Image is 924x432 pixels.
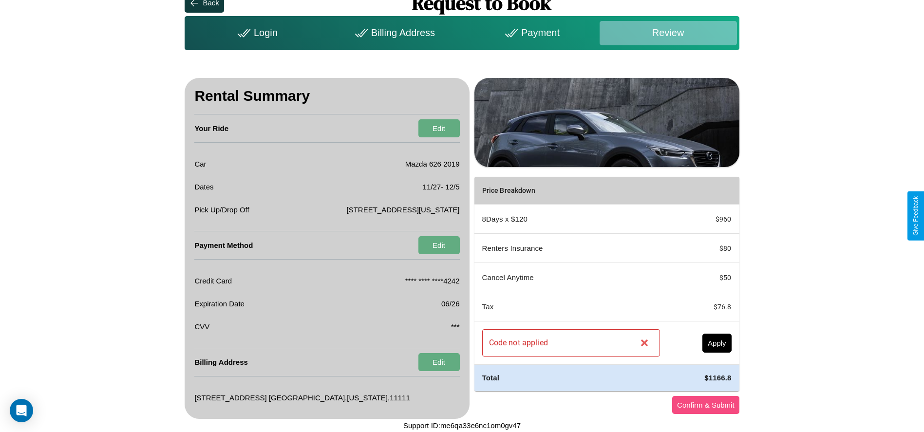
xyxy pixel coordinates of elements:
[194,274,232,287] p: Credit Card
[912,196,919,236] div: Give Feedback
[441,297,460,310] p: 06/26
[482,300,660,313] p: Tax
[702,334,732,353] button: Apply
[194,320,209,333] p: CVV
[474,177,668,205] th: Price Breakdown
[462,21,599,45] div: Payment
[194,203,249,216] p: Pick Up/Drop Off
[194,180,213,193] p: Dates
[668,263,739,292] td: $ 50
[668,234,739,263] td: $ 80
[405,157,460,170] p: Mazda 626 2019
[347,203,460,216] p: [STREET_ADDRESS][US_STATE]
[482,271,660,284] p: Cancel Anytime
[482,212,660,225] p: 8 Days x $ 120
[482,373,660,383] h4: Total
[194,114,228,142] h4: Your Ride
[194,231,253,259] h4: Payment Method
[194,157,206,170] p: Car
[194,78,459,114] h3: Rental Summary
[194,297,245,310] p: Expiration Date
[10,399,33,422] div: Open Intercom Messenger
[418,236,460,254] button: Edit
[187,21,324,45] div: Login
[668,205,739,234] td: $ 960
[600,21,737,45] div: Review
[324,21,462,45] div: Billing Address
[194,348,247,376] h4: Billing Address
[474,177,739,391] table: simple table
[418,119,460,137] button: Edit
[403,419,521,432] p: Support ID: me6qa33e6nc1om0gv47
[194,391,410,404] p: [STREET_ADDRESS] [GEOGRAPHIC_DATA] , [US_STATE] , 11111
[418,353,460,371] button: Edit
[423,180,460,193] p: 11 / 27 - 12 / 5
[668,292,739,321] td: $ 76.8
[482,242,660,255] p: Renters Insurance
[676,373,732,383] h4: $ 1166.8
[672,396,739,414] button: Confirm & Submit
